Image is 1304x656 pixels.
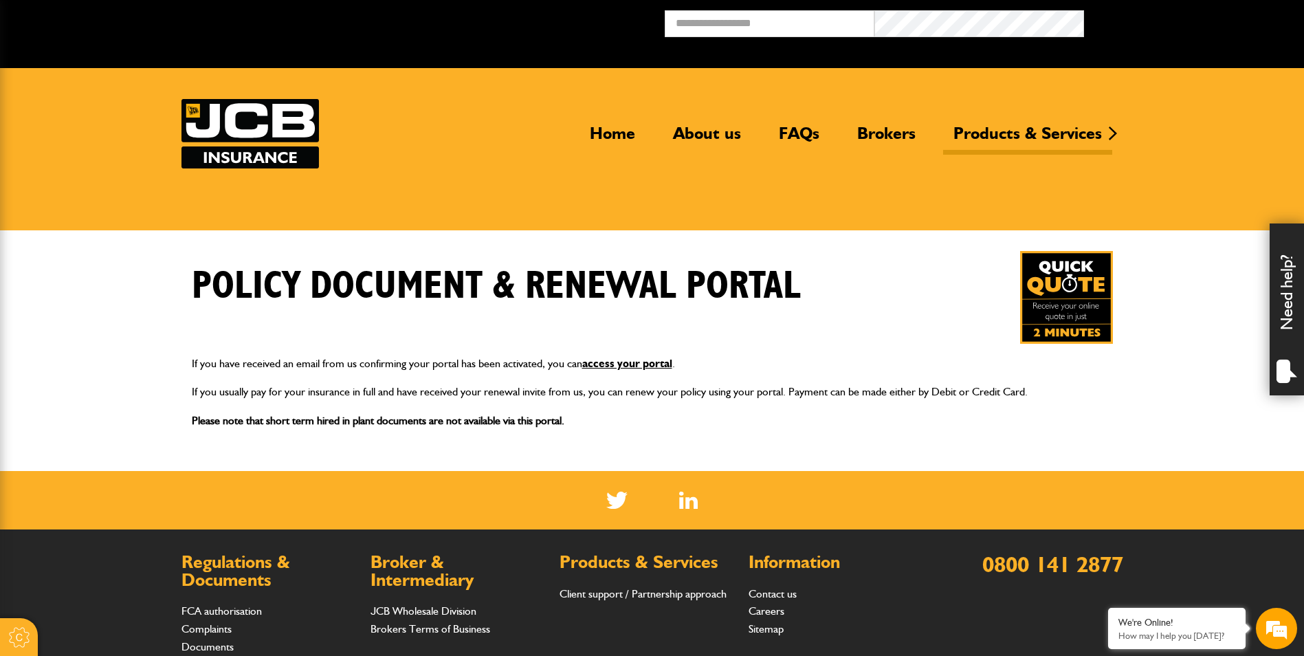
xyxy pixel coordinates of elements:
[1084,10,1294,32] button: Broker Login
[1020,251,1113,344] img: Quick Quote
[982,551,1123,578] a: 0800 141 2877
[181,604,262,617] a: FCA authorisation
[192,263,801,309] h1: Policy Document & Renewal Portal
[181,99,319,168] img: JCB Insurance Services logo
[679,492,698,509] img: Linked In
[560,554,735,571] h2: Products & Services
[181,622,232,635] a: Complaints
[181,554,357,589] h2: Regulations & Documents
[371,622,490,635] a: Brokers Terms of Business
[943,123,1112,155] a: Products & Services
[181,99,319,168] a: JCB Insurance Services
[749,622,784,635] a: Sitemap
[560,587,727,600] a: Client support / Partnership approach
[579,123,645,155] a: Home
[1270,223,1304,395] div: Need help?
[181,640,234,653] a: Documents
[847,123,926,155] a: Brokers
[769,123,830,155] a: FAQs
[1020,251,1113,344] a: Get your insurance quote in just 2-minutes
[582,357,672,370] a: access your portal
[606,492,628,509] img: Twitter
[192,414,564,427] span: Please note that short term hired in plant documents are not available via this portal.
[679,492,698,509] a: LinkedIn
[749,554,924,571] h2: Information
[663,123,751,155] a: About us
[192,355,1113,373] p: If you have received an email from us confirming your portal has been activated, you can .
[1118,631,1235,641] p: How may I help you today?
[192,383,1113,401] p: If you usually pay for your insurance in full and have received your renewal invite from us, you ...
[371,604,476,617] a: JCB Wholesale Division
[749,604,784,617] a: Careers
[749,587,797,600] a: Contact us
[371,554,546,589] h2: Broker & Intermediary
[1118,617,1235,628] div: We're Online!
